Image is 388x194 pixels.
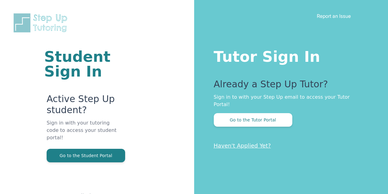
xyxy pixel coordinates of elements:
[47,152,125,158] a: Go to the Student Portal
[214,113,292,127] button: Go to the Tutor Portal
[44,49,121,79] h1: Student Sign In
[214,142,271,149] a: Haven't Applied Yet?
[12,12,71,34] img: Step Up Tutoring horizontal logo
[214,47,364,64] h1: Tutor Sign In
[214,93,364,108] p: Sign in to with your Step Up email to access your Tutor Portal!
[214,117,292,123] a: Go to the Tutor Portal
[47,149,125,162] button: Go to the Student Portal
[47,119,121,149] p: Sign in with your tutoring code to access your student portal!
[317,13,351,19] a: Report an Issue
[47,93,121,119] p: Active Step Up student?
[214,79,364,93] p: Already a Step Up Tutor?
